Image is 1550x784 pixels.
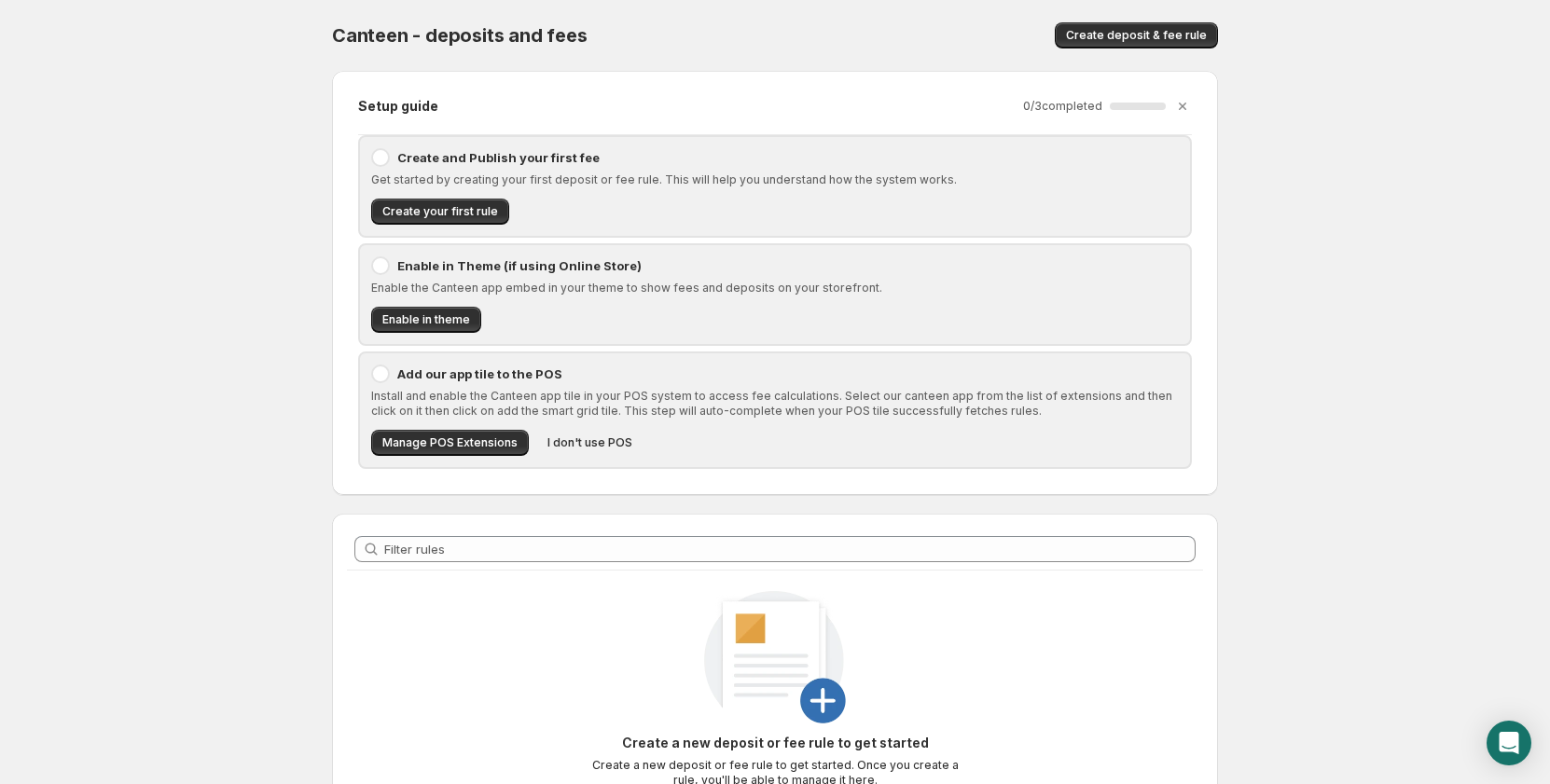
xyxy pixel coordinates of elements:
[536,430,644,456] button: I don't use POS
[332,24,588,47] span: Canteen - deposits and fees
[588,734,962,752] p: Create a new deposit or fee rule to get started
[382,204,498,219] span: Create your first rule
[1055,22,1218,48] button: Create deposit & fee rule
[1066,28,1207,43] span: Create deposit & fee rule
[382,435,518,450] span: Manage POS Extensions
[371,430,529,456] button: Manage POS Extensions
[1487,721,1531,765] div: Open Intercom Messenger
[371,199,509,225] button: Create your first rule
[397,148,1179,167] p: Create and Publish your first fee
[371,307,481,333] button: Enable in theme
[1169,93,1196,119] button: Dismiss setup guide
[384,536,1196,562] input: Filter rules
[371,389,1179,419] p: Install and enable the Canteen app tile in your POS system to access fee calculations. Select our...
[358,97,438,116] h2: Setup guide
[397,256,1179,275] p: Enable in Theme (if using Online Store)
[1023,99,1102,114] p: 0 / 3 completed
[382,312,470,327] span: Enable in theme
[547,435,632,450] span: I don't use POS
[371,281,1179,296] p: Enable the Canteen app embed in your theme to show fees and deposits on your storefront.
[371,172,1179,187] p: Get started by creating your first deposit or fee rule. This will help you understand how the sys...
[397,364,1179,383] p: Add our app tile to the POS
